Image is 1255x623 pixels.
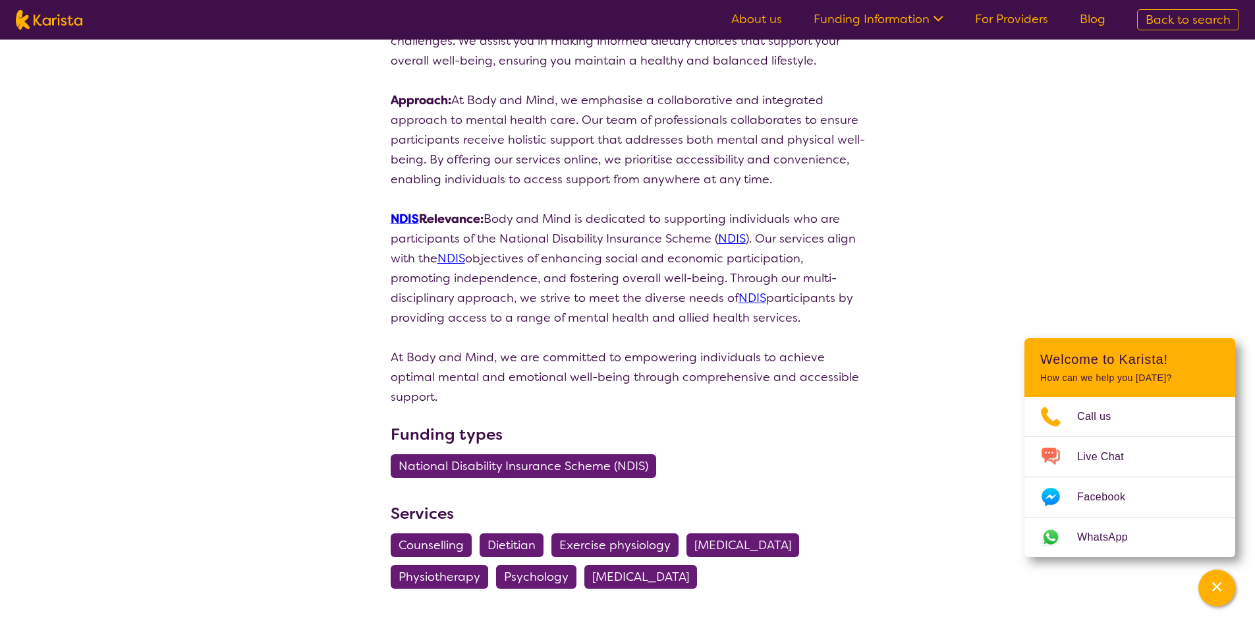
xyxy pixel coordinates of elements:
a: National Disability Insurance Scheme (NDIS) [391,458,664,474]
a: Counselling [391,537,480,553]
span: Back to search [1146,12,1231,28]
a: Physiotherapy [391,569,496,585]
a: Back to search [1137,9,1239,30]
a: [MEDICAL_DATA] [686,537,807,553]
a: Psychology [496,569,584,585]
a: [MEDICAL_DATA] [584,569,705,585]
p: At Body and Mind, we are committed to empowering individuals to achieve optimal mental and emotio... [391,347,865,407]
span: Facebook [1077,487,1141,507]
span: Live Chat [1077,447,1140,467]
span: Counselling [399,533,464,557]
h2: Welcome to Karista! [1040,351,1219,367]
a: Dietitian [480,537,551,553]
span: [MEDICAL_DATA] [694,533,791,557]
span: Exercise physiology [559,533,671,557]
button: Channel Menu [1198,570,1235,607]
p: Body and Mind is dedicated to supporting individuals who are participants of the National Disabil... [391,209,865,328]
h3: Services [391,502,865,525]
a: Exercise physiology [551,537,686,553]
a: About us [731,11,782,27]
a: NDIS [739,290,766,306]
h3: Funding types [391,423,865,446]
a: NDIS [391,211,419,227]
a: NDIS [437,251,465,266]
a: Blog [1080,11,1105,27]
strong: Approach: [391,92,451,108]
strong: Relevance: [391,211,484,227]
span: Psychology [504,565,569,589]
img: Karista logo [16,10,82,30]
a: NDIS [718,231,746,247]
div: Channel Menu [1024,338,1235,557]
span: National Disability Insurance Scheme (NDIS) [399,454,648,478]
a: For Providers [975,11,1048,27]
ul: Choose channel [1024,397,1235,557]
span: Dietitian [488,533,536,557]
p: How can we help you [DATE]? [1040,372,1219,384]
span: Call us [1077,407,1127,427]
span: WhatsApp [1077,527,1144,547]
span: Physiotherapy [399,565,480,589]
a: Web link opens in a new tab. [1024,518,1235,557]
p: At Body and Mind, we emphasise a collaborative and integrated approach to mental health care. Our... [391,90,865,189]
span: [MEDICAL_DATA] [592,565,689,589]
a: Funding Information [814,11,943,27]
